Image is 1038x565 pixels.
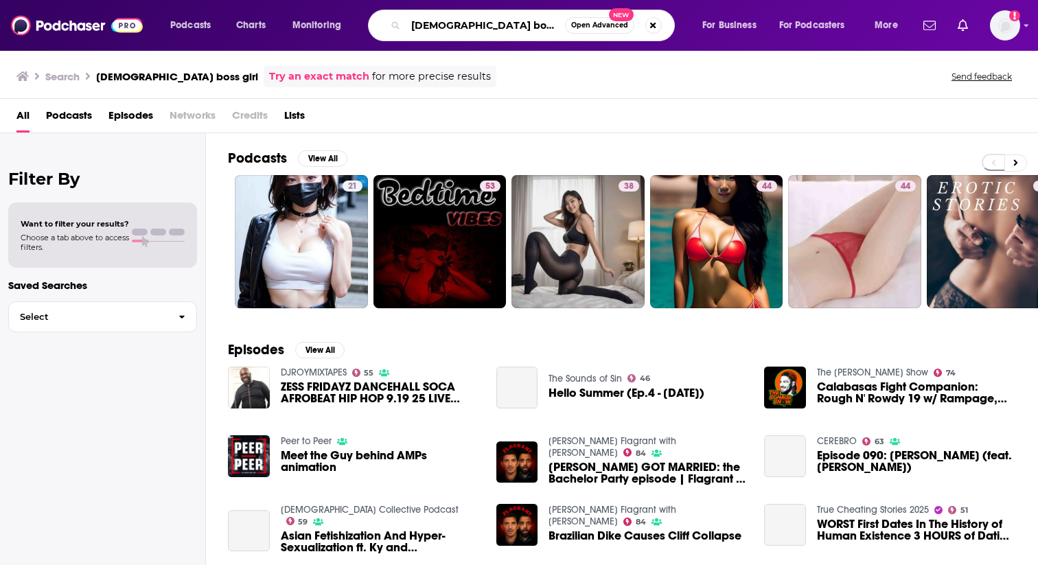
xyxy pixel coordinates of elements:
a: 38 [511,175,645,308]
a: EpisodesView All [228,341,345,358]
button: Show profile menu [990,10,1020,41]
button: View All [298,150,347,167]
span: 63 [875,439,884,445]
span: Asian Fetishization And Hyper-Sexualization ft. Ky and [GEOGRAPHIC_DATA] [281,530,480,553]
img: ZESS FRIDAYZ DANCEHALL SOCA AFROBEAT HIP HOP 9.19 25 LIVE AUDIO NO MIC [228,367,270,408]
a: 46 [627,374,650,382]
span: 44 [901,180,910,194]
span: Credits [232,104,268,132]
span: 84 [636,519,646,525]
a: Peer to Peer [281,435,332,447]
a: 44 [650,175,783,308]
a: Hello Summer (Ep.4 - Aug.31.25) [549,387,704,399]
span: Monitoring [292,16,341,35]
a: 55 [352,369,374,377]
span: 74 [946,370,956,376]
span: Hello Summer (Ep.4 - [DATE]) [549,387,704,399]
input: Search podcasts, credits, & more... [406,14,565,36]
button: Select [8,301,197,332]
button: open menu [865,14,915,36]
a: PodcastsView All [228,150,347,167]
span: Want to filter your results? [21,219,129,229]
span: More [875,16,898,35]
a: Podcasts [46,104,92,132]
a: Andrew Schulz's Flagrant with Akaash Singh [549,435,676,459]
a: 84 [623,448,646,457]
a: Hello Summer (Ep.4 - Aug.31.25) [496,367,538,408]
a: WORST First Dates In The History of Human Existence 3 HOURS of Dating Fails [817,518,1016,542]
img: Brazilian Dike Causes Cliff Collapse [496,504,538,546]
h3: [DEMOGRAPHIC_DATA] boss girl [96,70,258,83]
a: 74 [934,369,956,377]
a: Lists [284,104,305,132]
button: open menu [283,14,359,36]
a: All [16,104,30,132]
img: Podchaser - Follow, Share and Rate Podcasts [11,12,143,38]
span: [PERSON_NAME] GOT MARRIED: the Bachelor Party episode | Flagrant 2 with [PERSON_NAME] and [PERSON... [549,461,748,485]
a: 21 [235,175,368,308]
h2: Filter By [8,169,197,189]
span: For Business [702,16,757,35]
a: Try an exact match [269,69,369,84]
span: Charts [236,16,266,35]
a: 53 [480,181,500,192]
span: Select [9,312,168,321]
span: Episode 090: [PERSON_NAME] (feat. [PERSON_NAME]) [817,450,1016,473]
a: 63 [862,437,884,446]
span: New [609,8,634,21]
a: Show notifications dropdown [918,14,941,37]
span: Podcasts [170,16,211,35]
span: 44 [762,180,772,194]
a: Asian Fetishization And Hyper-Sexualization ft. Ky and Charlotte [228,510,270,552]
span: 53 [485,180,495,194]
span: for more precise results [372,69,491,84]
span: Choose a tab above to access filters. [21,233,129,252]
a: 51 [948,506,968,514]
span: 46 [640,376,650,382]
span: 59 [298,519,308,525]
img: Calabasas Fight Companion: Rough N' Rowdy 19 w/ Rampage, Cowboy, Adam22, Teddy Swims, Brendan Schaub [764,367,806,408]
h3: Search [45,70,80,83]
button: Send feedback [947,71,1016,82]
span: Calabasas Fight Companion: Rough N' Rowdy 19 w/ Rampage, Cowboy, Adam22, [PERSON_NAME], [PERSON_N... [817,381,1016,404]
span: 38 [624,180,634,194]
a: 21 [343,181,362,192]
a: Calabasas Fight Companion: Rough N' Rowdy 19 w/ Rampage, Cowboy, Adam22, Teddy Swims, Brendan Schaub [817,381,1016,404]
span: Logged in as rgertner [990,10,1020,41]
span: 51 [960,507,968,514]
a: 38 [619,181,639,192]
a: CEREBRO [817,435,857,447]
a: Meet the Guy behind AMPs animation [281,450,480,473]
a: 84 [623,518,646,526]
a: SCHULZ GOT MARRIED: the Bachelor Party episode | Flagrant 2 with Andrew Schulz and Akaash Singh [496,441,538,483]
button: open menu [161,14,229,36]
span: ZESS FRIDAYZ DANCEHALL SOCA AFROBEAT HIP HOP 9.19 25 LIVE AUDIO NO MIC [281,381,480,404]
a: True Cheating Stories 2025 [817,504,929,516]
a: Brazilian Dike Causes Cliff Collapse [549,530,741,542]
a: SCHULZ GOT MARRIED: the Bachelor Party episode | Flagrant 2 with Andrew Schulz and Akaash Singh [549,461,748,485]
p: Saved Searches [8,279,197,292]
button: open menu [770,14,865,36]
a: Asian Fetishization And Hyper-Sexualization ft. Ky and Charlotte [281,530,480,553]
h2: Podcasts [228,150,287,167]
a: The Schaub Show [817,367,928,378]
a: 44 [757,181,777,192]
a: Andrew Schulz's Flagrant with Akaash Singh [549,504,676,527]
div: Search podcasts, credits, & more... [381,10,688,41]
img: Meet the Guy behind AMPs animation [228,435,270,477]
span: 21 [348,180,357,194]
a: 44 [788,175,921,308]
svg: Add a profile image [1009,10,1020,21]
a: WORST First Dates In The History of Human Existence 3 HOURS of Dating Fails [764,504,806,546]
span: 55 [364,370,373,376]
a: DJROYMIXTAPES [281,367,347,378]
button: open menu [693,14,774,36]
a: The Sounds of Sin [549,373,622,384]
